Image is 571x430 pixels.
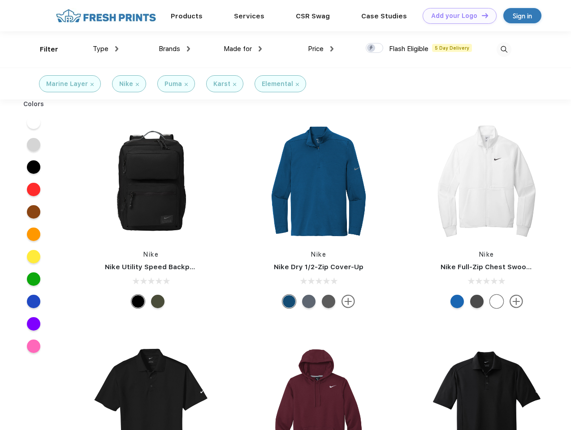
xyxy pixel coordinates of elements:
[274,263,363,271] a: Nike Dry 1/2-Zip Cover-Up
[136,83,139,86] img: filter_cancel.svg
[105,263,202,271] a: Nike Utility Speed Backpack
[159,45,180,53] span: Brands
[91,122,211,241] img: func=resize&h=266
[143,251,159,258] a: Nike
[93,45,108,53] span: Type
[233,83,236,86] img: filter_cancel.svg
[185,83,188,86] img: filter_cancel.svg
[296,12,330,20] a: CSR Swag
[308,45,324,53] span: Price
[259,46,262,52] img: dropdown.png
[482,13,488,18] img: DT
[91,83,94,86] img: filter_cancel.svg
[224,45,252,53] span: Made for
[40,44,58,55] div: Filter
[302,295,316,308] div: Navy Heather
[479,251,494,258] a: Nike
[503,8,541,23] a: Sign in
[53,8,159,24] img: fo%20logo%202.webp
[470,295,484,308] div: Anthracite
[431,12,477,20] div: Add your Logo
[296,83,299,86] img: filter_cancel.svg
[213,79,230,89] div: Karst
[513,11,532,21] div: Sign in
[389,45,428,53] span: Flash Eligible
[450,295,464,308] div: Royal
[234,12,264,20] a: Services
[432,44,472,52] span: 5 Day Delivery
[282,295,296,308] div: Gym Blue
[427,122,546,241] img: func=resize&h=266
[259,122,378,241] img: func=resize&h=266
[510,295,523,308] img: more.svg
[497,42,511,57] img: desktop_search.svg
[330,46,333,52] img: dropdown.png
[342,295,355,308] img: more.svg
[490,295,503,308] div: White
[171,12,203,20] a: Products
[151,295,164,308] div: Cargo Khaki
[262,79,293,89] div: Elemental
[119,79,133,89] div: Nike
[322,295,335,308] div: Black Heather
[131,295,145,308] div: Black
[17,99,51,109] div: Colors
[311,251,326,258] a: Nike
[115,46,118,52] img: dropdown.png
[187,46,190,52] img: dropdown.png
[46,79,88,89] div: Marine Layer
[164,79,182,89] div: Puma
[441,263,560,271] a: Nike Full-Zip Chest Swoosh Jacket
